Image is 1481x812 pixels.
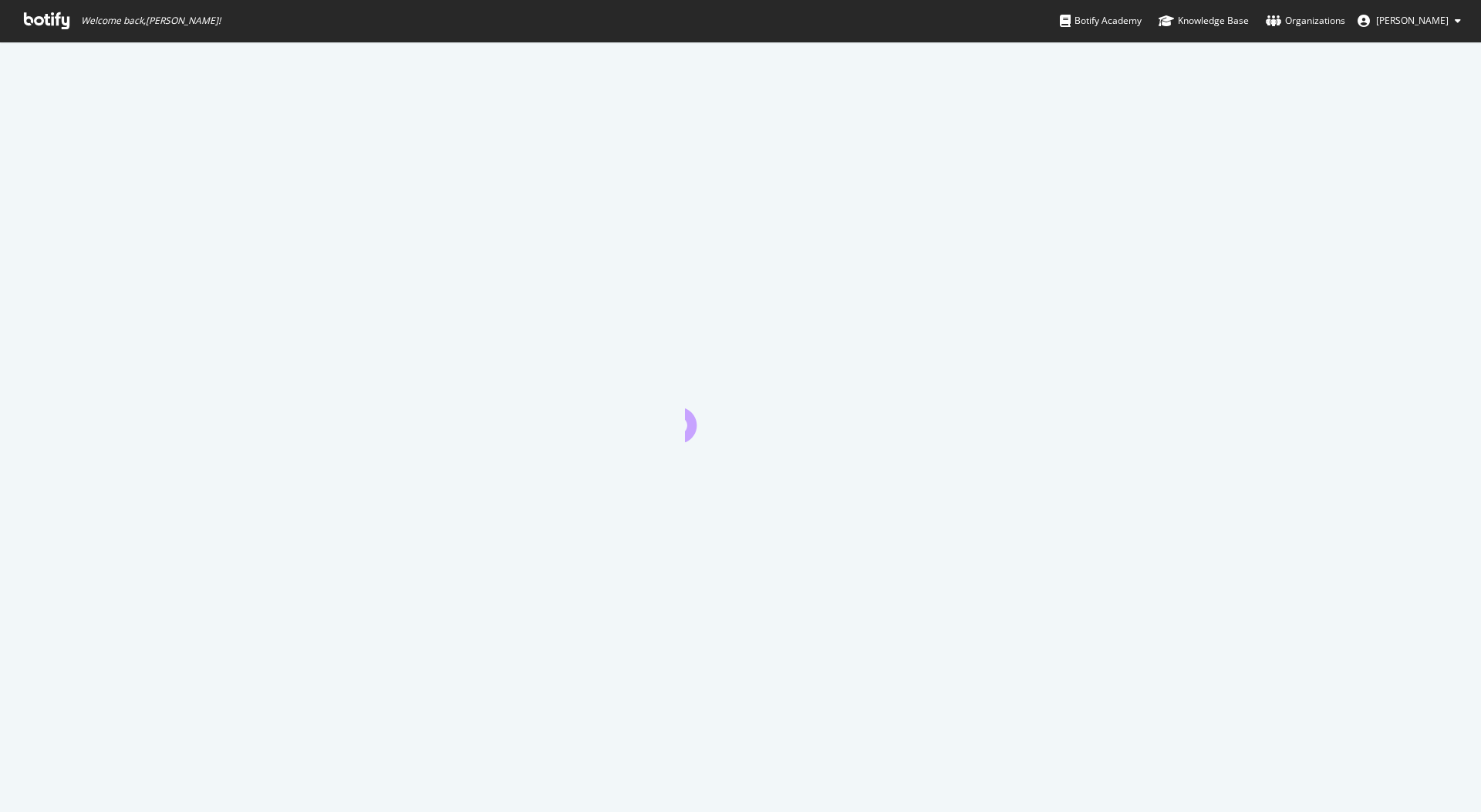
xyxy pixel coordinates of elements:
[1266,13,1345,29] div: Organizations
[1060,13,1142,29] div: Botify Academy
[1159,13,1249,29] div: Knowledge Base
[1376,14,1449,27] span: Damon Yan
[81,15,221,27] span: Welcome back, [PERSON_NAME] !
[685,387,796,442] div: animation
[1345,8,1473,33] button: [PERSON_NAME]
